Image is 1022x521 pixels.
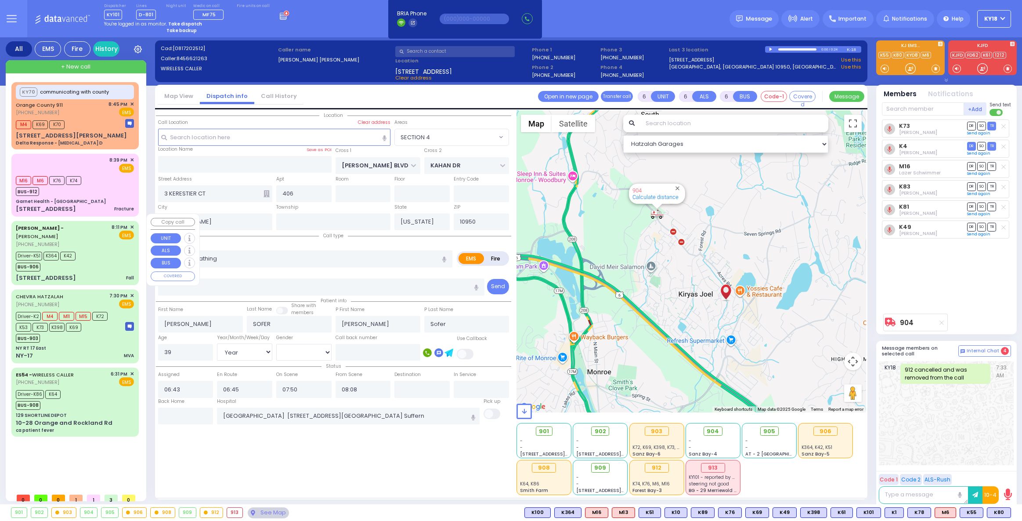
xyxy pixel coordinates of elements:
label: Cross 2 [424,147,442,154]
a: M16 [899,163,910,170]
span: M15 [76,312,91,321]
span: SO [977,203,986,211]
label: [PHONE_NUMBER] [532,54,575,61]
a: K83 [899,183,910,190]
span: K398 [49,323,65,332]
span: K72 [92,312,108,321]
span: K53 [16,323,31,332]
button: COVERED [151,271,195,281]
span: M4 [16,120,31,129]
span: 8:45 PM [108,101,127,108]
label: In Service [454,371,476,378]
div: BLS [691,507,715,518]
span: Phone 1 [532,46,597,54]
span: D-801 [136,10,156,20]
div: ALS [612,507,635,518]
span: [PERSON_NAME] - [16,224,64,232]
a: K80 [892,52,904,58]
div: ALS KJ [935,507,956,518]
strong: Take backup [166,27,197,34]
label: EMS [459,253,484,264]
img: Google [519,401,548,412]
label: Apt [276,176,284,183]
span: M11 [59,312,74,321]
img: message.svg [736,15,743,22]
span: SECTION 4 [394,129,509,145]
div: EMS [35,41,61,57]
span: [0817202512] [173,45,205,52]
button: +Add [964,102,987,116]
span: BRIA Phone [397,10,426,18]
div: 908 [151,508,175,517]
a: K4 [899,143,907,149]
a: History [93,41,119,57]
span: K74 [66,176,81,185]
label: [PHONE_NUMBER] [600,72,644,78]
label: From Scene [336,371,362,378]
span: KY18 [885,364,900,384]
label: Street Address [158,176,192,183]
input: Search member [882,102,964,116]
a: [GEOGRAPHIC_DATA], [GEOGRAPHIC_DATA] 10950, [GEOGRAPHIC_DATA] [669,63,838,71]
span: K69 [66,323,81,332]
a: Send again [967,191,990,196]
div: [STREET_ADDRESS][PERSON_NAME] [16,131,127,140]
span: 0 [52,495,65,501]
button: Show street map [521,115,552,132]
span: Status [321,363,346,369]
label: Cross 1 [336,147,351,154]
span: [PHONE_NUMBER] [16,241,59,248]
img: message-box.svg [125,119,134,128]
span: [STREET_ADDRESS] [395,67,452,74]
span: K76 [49,176,65,185]
span: members [291,309,314,316]
a: Orange County 911 [16,101,63,109]
small: Share with [291,302,316,309]
label: Last 3 location [669,46,765,54]
div: BLS [885,507,904,518]
span: ✕ [130,292,134,300]
span: Important [838,15,867,23]
span: K364 [43,252,59,260]
a: 904 [632,187,642,194]
label: KJFD [948,43,1017,50]
span: Other building occupants [264,190,270,197]
span: EMS [119,164,134,173]
span: BUS-912 [16,187,39,196]
label: State [394,204,407,211]
button: Toggle fullscreen view [844,115,862,132]
div: Fall [126,275,134,281]
div: Year/Month/Week/Day [217,334,272,341]
label: Caller name [278,46,392,54]
label: Night unit [166,4,186,9]
label: Clear address [358,119,390,126]
span: Mordechai Kellner [899,230,937,237]
span: communicating with county [40,88,109,96]
a: Map View [158,92,200,100]
span: EMS [119,300,134,308]
a: K49 [899,224,911,230]
span: MF75 [202,11,216,18]
div: NY-17 [16,351,33,360]
span: 8:39 PM [109,157,127,163]
span: Alert [800,15,813,23]
span: KY18 [984,15,997,23]
div: BLS [773,507,797,518]
button: Send [487,279,509,294]
button: ALS [151,246,181,256]
button: Show satellite imagery [552,115,595,132]
span: BUS-908 [16,401,40,410]
span: KY101 [104,10,122,20]
div: 0:00 [821,44,829,54]
label: [PERSON_NAME] [PERSON_NAME] [278,56,392,64]
span: TR [987,122,996,130]
div: 904 [80,508,98,517]
span: SO [977,162,986,170]
label: [PHONE_NUMBER] [532,72,575,78]
a: K81 [899,203,909,210]
span: TR [987,203,996,211]
span: TR [987,162,996,170]
div: BLS [907,507,931,518]
span: SECTION 4 [401,133,430,142]
span: DR [967,203,976,211]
